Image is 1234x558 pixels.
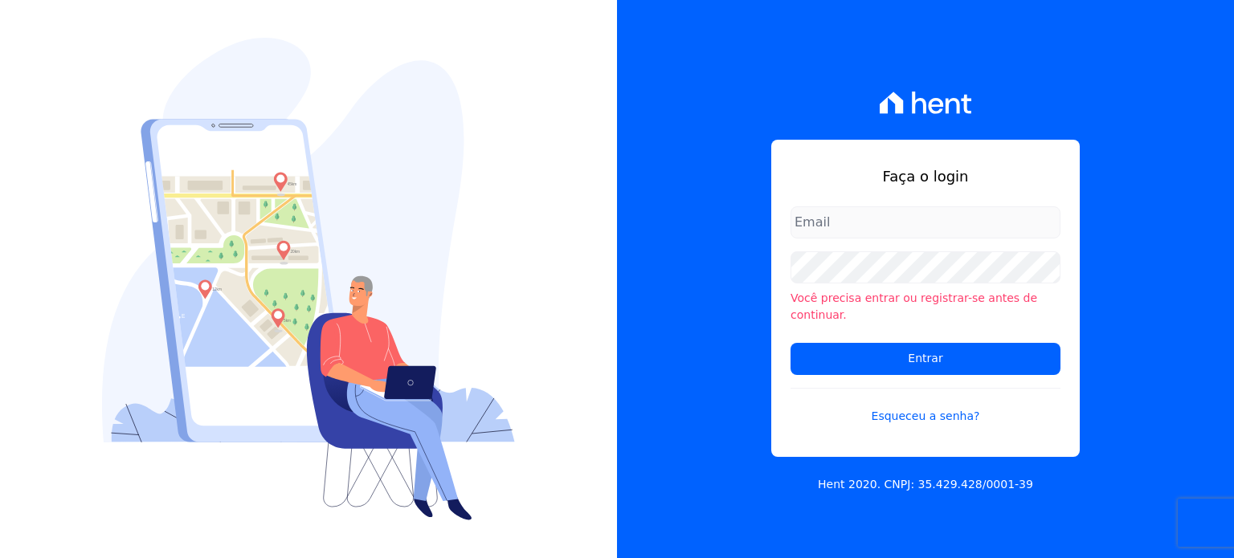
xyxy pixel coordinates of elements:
[791,206,1060,238] input: Email
[791,388,1060,425] a: Esqueceu a senha?
[102,38,515,520] img: Login
[818,476,1033,493] p: Hent 2020. CNPJ: 35.429.428/0001-39
[791,343,1060,375] input: Entrar
[791,290,1060,324] li: Você precisa entrar ou registrar-se antes de continuar.
[791,165,1060,187] h1: Faça o login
